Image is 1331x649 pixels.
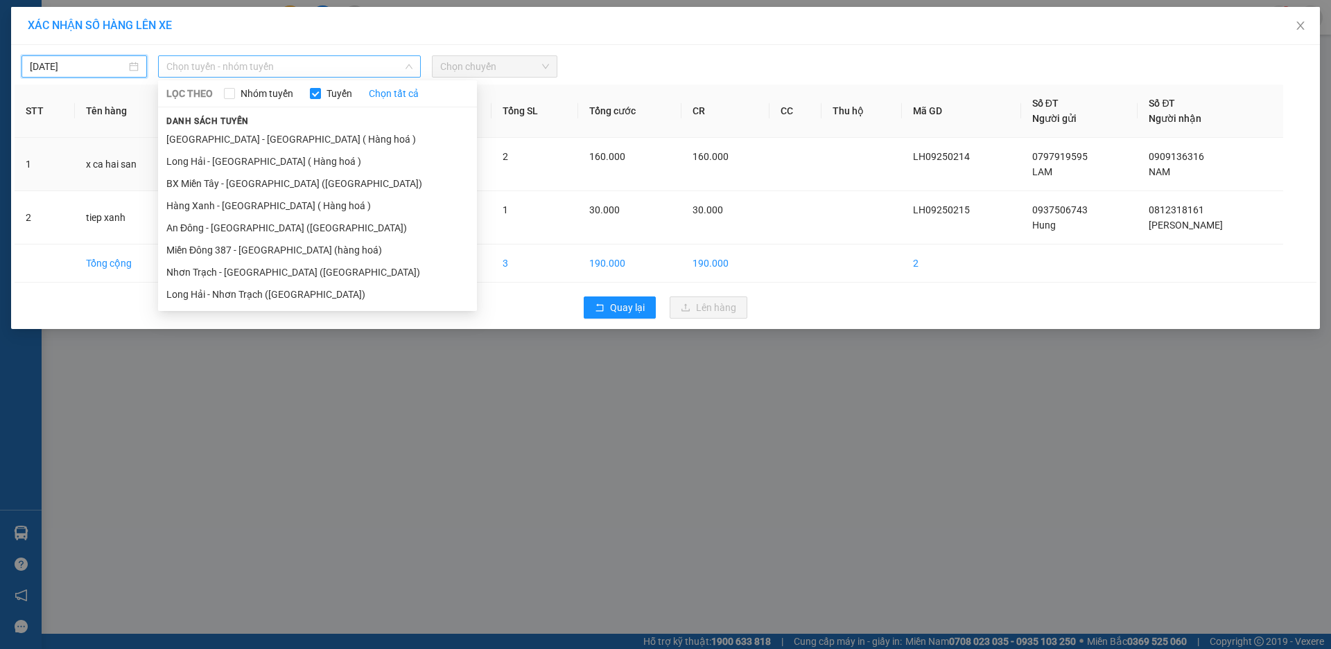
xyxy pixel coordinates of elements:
span: 2 [503,151,508,162]
div: Long Hải [12,12,109,28]
span: 1 [503,204,508,215]
li: Miền Đông 387 - [GEOGRAPHIC_DATA] (hàng hoá) [158,239,477,261]
span: R : [10,91,24,105]
li: An Đông - [GEOGRAPHIC_DATA] ([GEOGRAPHIC_DATA]) [158,217,477,239]
div: 93 NTB Q1 [119,12,229,28]
td: tiep xanh [75,191,184,245]
span: Chọn tuyến - nhóm tuyến [166,56,412,77]
span: Quay lại [610,300,645,315]
span: down [405,62,413,71]
th: CC [769,85,821,138]
span: Người nhận [1149,113,1201,124]
div: [PERSON_NAME] [119,28,229,45]
td: 190.000 [578,245,681,283]
span: Số ĐT [1149,98,1175,109]
th: Tổng cước [578,85,681,138]
th: Tổng SL [491,85,578,138]
span: 30.000 [693,204,723,215]
button: rollbackQuay lại [584,296,656,319]
span: rollback [595,303,604,314]
td: 2 [15,191,75,245]
span: [PERSON_NAME] [1149,220,1223,231]
button: uploadLên hàng [670,296,747,319]
span: Số ĐT [1032,98,1059,109]
li: [GEOGRAPHIC_DATA] - [GEOGRAPHIC_DATA] ( Hàng hoá ) [158,128,477,150]
span: XÁC NHẬN SỐ HÀNG LÊN XE [28,19,172,32]
li: Hàng Xanh - [GEOGRAPHIC_DATA] ( Hàng hoá ) [158,195,477,217]
span: LH09250215 [913,204,970,215]
span: Hung [1032,220,1056,231]
span: 160.000 [693,151,729,162]
span: close [1295,20,1306,31]
span: Tuyến [321,86,358,101]
li: Nhơn Trạch - [GEOGRAPHIC_DATA] ([GEOGRAPHIC_DATA]) [158,261,477,283]
td: 3 [491,245,578,283]
li: Long Hải - [GEOGRAPHIC_DATA] ( Hàng hoá ) [158,150,477,172]
span: NAM [1149,166,1170,177]
span: Người gửi [1032,113,1077,124]
a: Chọn tất cả [369,86,419,101]
span: Danh sách tuyến [158,115,257,127]
div: 30.000 [10,89,111,106]
td: 2 [902,245,1021,283]
th: Mã GD [902,85,1021,138]
td: 190.000 [681,245,769,283]
span: 160.000 [589,151,625,162]
span: 0812318161 [1149,204,1204,215]
th: CR [681,85,769,138]
div: LONG HAI [12,64,109,81]
span: LỌC THEO [166,86,213,101]
div: 0812318161 [119,45,229,64]
th: STT [15,85,75,138]
th: Tên hàng [75,85,184,138]
th: Thu hộ [821,85,902,138]
span: Chọn chuyến [440,56,549,77]
span: Nhóm tuyến [235,86,299,101]
td: 1 [15,138,75,191]
span: 30.000 [589,204,620,215]
input: 12/09/2025 [30,59,126,74]
div: 0937506743 [12,45,109,64]
span: LH09250214 [913,151,970,162]
span: Nhận: [119,13,152,28]
span: 0797919595 [1032,151,1088,162]
button: Close [1281,7,1320,46]
span: Gửi: [12,13,33,28]
td: x ca hai san [75,138,184,191]
span: 0937506743 [1032,204,1088,215]
span: 0909136316 [1149,151,1204,162]
li: BX Miền Tây - [GEOGRAPHIC_DATA] ([GEOGRAPHIC_DATA]) [158,172,477,195]
span: LAM [1032,166,1052,177]
div: Hung [12,28,109,45]
td: Tổng cộng [75,245,184,283]
li: Long Hải - Nhơn Trạch ([GEOGRAPHIC_DATA]) [158,283,477,305]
